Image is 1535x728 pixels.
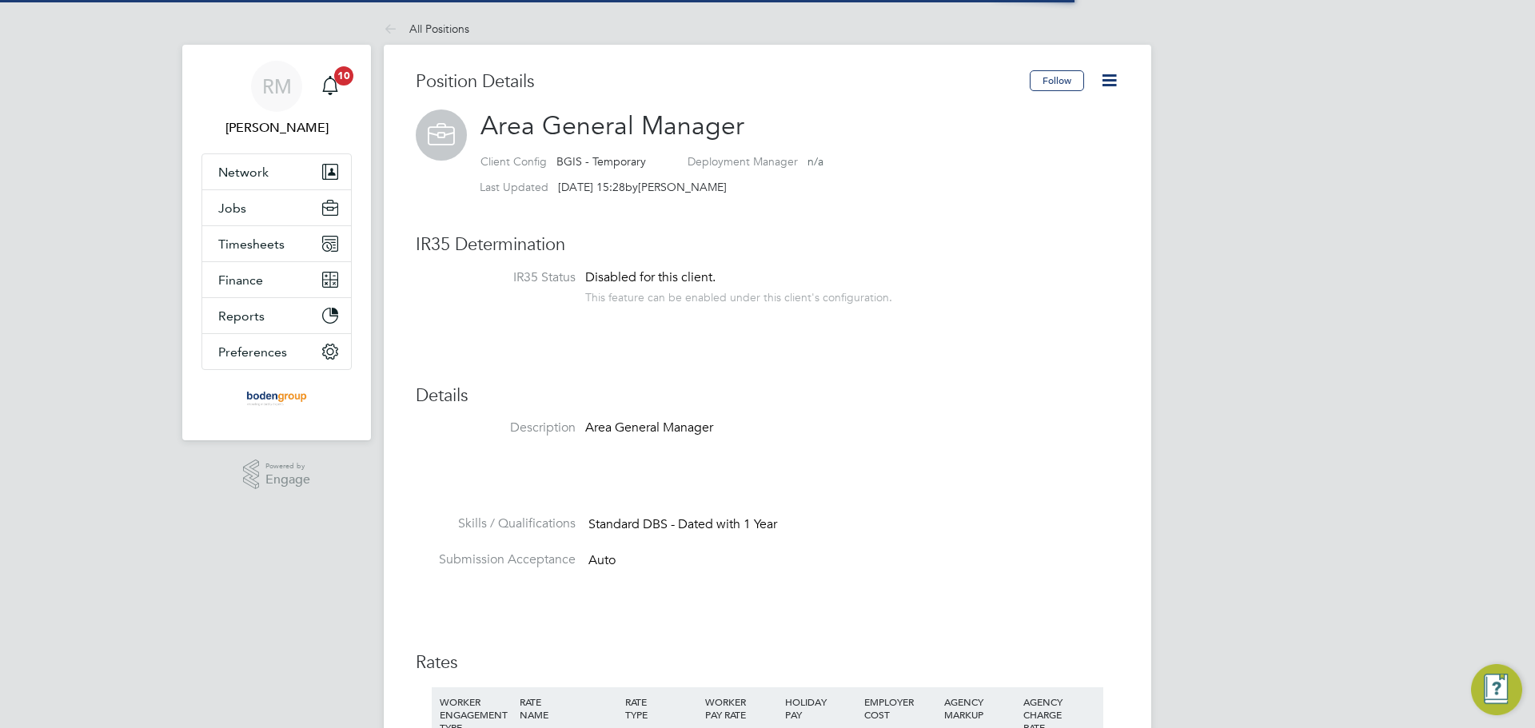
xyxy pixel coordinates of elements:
span: Disabled for this client. [585,269,716,285]
p: Area General Manager [585,420,985,436]
label: Description [416,420,576,436]
h3: Position Details [416,70,1030,93]
span: Area General Manager [480,110,744,141]
span: Engage [265,473,310,487]
button: Timesheets [202,226,351,261]
button: Follow [1030,70,1084,91]
span: Network [218,165,269,180]
a: RM[PERSON_NAME] [201,61,352,137]
button: Network [202,154,351,189]
span: Finance [218,273,263,288]
a: All Positions [384,22,469,36]
a: Go to home page [201,386,352,412]
div: by [480,180,727,194]
label: Deployment Manager [688,154,798,169]
span: Jobs [218,201,246,216]
h3: Details [416,384,1119,408]
button: Finance [202,262,351,297]
span: Auto [588,552,616,568]
button: Engage Resource Center [1471,664,1522,715]
span: [PERSON_NAME] [638,180,727,194]
button: Reports [202,298,351,333]
label: Last Updated [480,180,548,194]
button: Preferences [202,334,351,369]
h3: IR35 Determination [416,233,1119,257]
a: Powered byEngage [243,459,311,490]
span: RM [262,76,292,97]
span: [DATE] 15:28 [558,180,625,194]
div: This feature can be enabled under this client's configuration. [585,286,892,304]
h3: Rates [416,651,1119,674]
span: Standard DBS - Dated with 1 Year [588,517,777,533]
span: BGIS - Temporary [556,154,646,169]
span: n/a [807,154,823,169]
span: Reports [218,308,265,324]
span: Ryan McNeil [201,118,352,137]
span: Timesheets [218,237,285,252]
label: IR35 Status [416,269,576,286]
img: boden-group-logo-retina.png [241,386,313,412]
span: Powered by [265,459,310,473]
label: Client Config [480,154,547,169]
span: Preferences [218,344,287,360]
label: Submission Acceptance [416,551,576,568]
span: 10 [334,66,353,86]
a: 10 [314,61,346,112]
nav: Main navigation [182,45,371,440]
button: Jobs [202,190,351,225]
label: Skills / Qualifications [416,515,576,532]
